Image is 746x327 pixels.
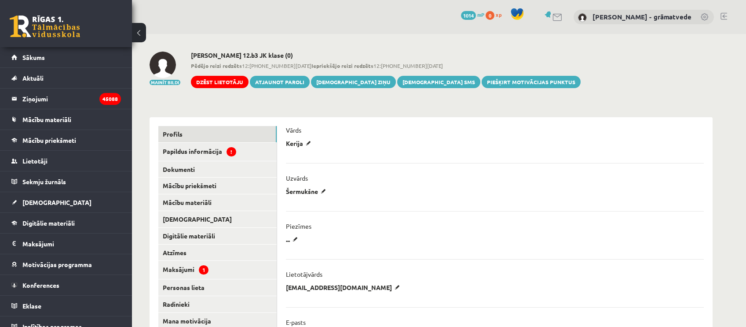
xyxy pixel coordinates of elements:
[158,211,277,227] a: [DEMOGRAPHIC_DATA]
[227,147,236,156] span: !
[22,74,44,82] span: Aktuāli
[22,115,71,123] span: Mācību materiāli
[150,52,176,78] img: Kerija Šermukšne
[150,80,180,85] button: Mainīt bildi
[11,130,121,150] a: Mācību priekšmeti
[22,198,91,206] span: [DEMOGRAPHIC_DATA]
[286,187,329,195] p: Šermukšne
[11,89,121,109] a: Ziņojumi45088
[311,62,373,69] b: Iepriekšējo reizi redzēts
[11,296,121,316] a: Eklase
[461,11,476,20] span: 1014
[158,143,277,161] a: Papildus informācija!
[11,47,121,67] a: Sākums
[486,11,494,20] span: 0
[461,11,484,18] a: 1014 mP
[578,13,587,22] img: Antra Sondore - grāmatvede
[191,76,249,88] a: Dzēst lietotāju
[397,76,480,88] a: [DEMOGRAPHIC_DATA] SMS
[191,62,242,69] b: Pēdējo reizi redzēts
[477,11,484,18] span: mP
[158,178,277,194] a: Mācību priekšmeti
[11,151,121,171] a: Lietotāji
[482,76,581,88] a: Piešķirt motivācijas punktus
[11,171,121,192] a: Sekmju žurnāls
[191,62,581,70] span: 12:[PHONE_NUMBER][DATE] 12:[PHONE_NUMBER][DATE]
[286,283,403,291] p: [EMAIL_ADDRESS][DOMAIN_NAME]
[99,93,121,105] i: 45088
[11,213,121,233] a: Digitālie materiāli
[286,270,322,278] p: Lietotājvārds
[158,245,277,261] a: Atzīmes
[11,68,121,88] a: Aktuāli
[158,228,277,244] a: Digitālie materiāli
[592,12,691,21] a: [PERSON_NAME] - grāmatvede
[11,254,121,275] a: Motivācijas programma
[286,235,301,243] p: ...
[158,279,277,296] a: Personas lieta
[22,178,66,186] span: Sekmju žurnāls
[22,89,121,109] legend: Ziņojumi
[158,194,277,211] a: Mācību materiāli
[496,11,501,18] span: xp
[286,222,311,230] p: Piezīmes
[158,126,277,142] a: Profils
[22,281,59,289] span: Konferences
[22,219,75,227] span: Digitālie materiāli
[158,161,277,178] a: Dokumenti
[250,76,310,88] a: Atjaunot paroli
[286,126,301,134] p: Vārds
[158,296,277,312] a: Radinieki
[11,109,121,130] a: Mācību materiāli
[22,260,92,268] span: Motivācijas programma
[199,265,208,275] span: 1
[22,136,76,144] span: Mācību priekšmeti
[191,52,581,59] h2: [PERSON_NAME] 12.b3 JK klase (0)
[286,318,306,326] p: E-pasts
[11,234,121,254] a: Maksājumi
[486,11,506,18] a: 0 xp
[11,275,121,295] a: Konferences
[286,139,314,147] p: Kerija
[286,174,308,182] p: Uzvārds
[158,261,277,279] a: Maksājumi1
[22,302,41,310] span: Eklase
[10,15,80,37] a: Rīgas 1. Tālmācības vidusskola
[22,234,121,254] legend: Maksājumi
[22,53,45,61] span: Sākums
[11,192,121,212] a: [DEMOGRAPHIC_DATA]
[22,157,48,165] span: Lietotāji
[311,76,396,88] a: [DEMOGRAPHIC_DATA] ziņu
